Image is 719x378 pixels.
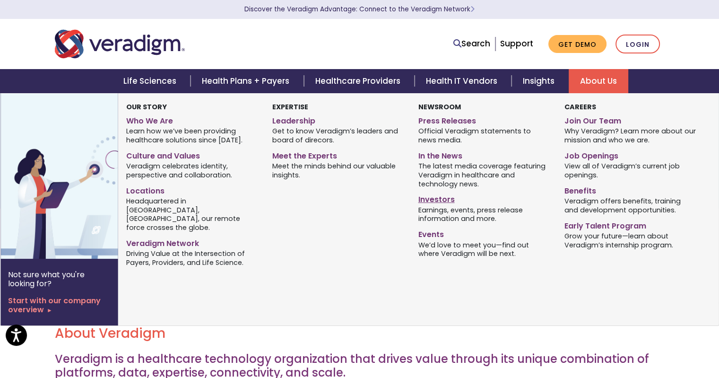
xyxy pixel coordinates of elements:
[418,226,550,240] a: Events
[55,28,185,60] img: Veradigm logo
[564,218,696,231] a: Early Talent Program
[304,69,415,93] a: Healthcare Providers
[126,183,258,196] a: Locations
[569,69,628,93] a: About Us
[55,325,665,342] h2: About Veradigm
[126,249,258,267] span: Driving Value at the Intersection of Payers, Providers, and Life Science.
[272,126,404,145] span: Get to know Veradigm’s leaders and board of direcors.
[470,5,475,14] span: Learn More
[126,161,258,180] span: Veradigm celebrates identity, perspective and collaboration.
[564,113,696,126] a: Join Our Team
[126,235,258,249] a: Veradigm Network
[418,148,550,161] a: In the News
[418,102,461,112] strong: Newsroom
[511,69,569,93] a: Insights
[564,102,596,112] strong: Careers
[564,231,696,249] span: Grow your future—learn about Veradigm’s internship program.
[615,35,660,54] a: Login
[191,69,303,93] a: Health Plans + Payers
[500,38,533,49] a: Support
[0,93,153,259] img: Vector image of Veradigm’s Story
[418,113,550,126] a: Press Releases
[548,35,606,53] a: Get Demo
[272,161,404,180] span: Meet the minds behind our valuable insights.
[418,205,550,223] span: Earnings, events, press release information and more.
[564,161,696,180] span: View all of Veradigm’s current job openings.
[272,113,404,126] a: Leadership
[112,69,191,93] a: Life Sciences
[126,148,258,161] a: Culture and Values
[272,102,308,112] strong: Expertise
[564,126,696,145] span: Why Veradigm? Learn more about our mission and who we are.
[564,183,696,196] a: Benefits
[272,148,404,161] a: Meet the Experts
[418,126,550,145] span: Official Veradigm statements to news media.
[126,102,167,112] strong: Our Story
[126,113,258,126] a: Who We Are
[418,240,550,258] span: We’d love to meet you—find out where Veradigm will be next.
[8,296,110,314] a: Start with our company overview
[8,270,110,288] p: Not sure what you're looking for?
[126,196,258,232] span: Headquartered in [GEOGRAPHIC_DATA], [GEOGRAPHIC_DATA], our remote force crosses the globe.
[244,5,475,14] a: Discover the Veradigm Advantage: Connect to the Veradigm NetworkLearn More
[453,37,490,50] a: Search
[564,148,696,161] a: Job Openings
[418,161,550,189] span: The latest media coverage featuring Veradigm in healthcare and technology news.
[126,126,258,145] span: Learn how we’ve been providing healthcare solutions since [DATE].
[415,69,511,93] a: Health IT Vendors
[418,191,550,205] a: Investors
[564,196,696,214] span: Veradigm offers benefits, training and development opportunities.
